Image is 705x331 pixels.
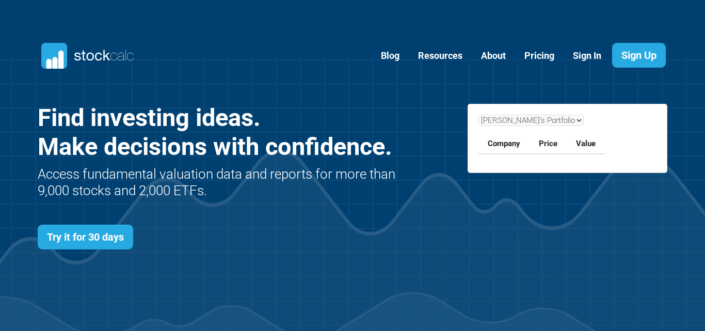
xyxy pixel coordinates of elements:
[478,134,530,154] th: Company
[373,43,407,69] a: Blog
[38,103,398,162] h1: Find investing ideas. Make decisions with confidence.
[473,43,514,69] a: About
[38,225,133,249] a: Try it for 30 days
[530,134,567,154] th: Price
[565,43,609,69] a: Sign In
[38,166,398,198] h2: Access fundamental valuation data and reports for more than 9,000 stocks and 2,000 ETFs.
[612,43,666,68] a: Sign Up
[567,134,605,154] th: Value
[517,43,562,69] a: Pricing
[410,43,470,69] a: Resources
